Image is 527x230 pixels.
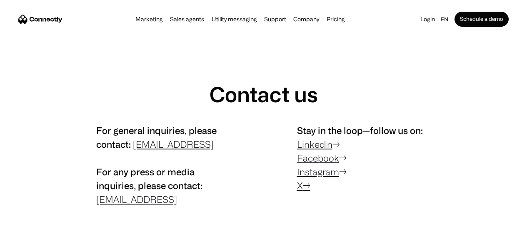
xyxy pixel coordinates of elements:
[441,13,448,25] div: en
[303,180,310,191] a: →
[96,167,202,191] span: For any press or media inquiries, please contact:
[297,139,332,149] a: Linkedin
[297,180,303,191] a: X
[293,13,319,25] div: Company
[96,125,217,149] span: For general inquiries, please contact:
[291,13,322,25] div: Company
[167,16,207,23] a: Sales agents
[209,16,260,23] a: Utility messaging
[297,153,339,163] a: Facebook
[297,124,431,192] p: → → →
[297,125,423,136] span: Stay in the loop—follow us on:
[96,194,177,205] a: [EMAIL_ADDRESS]
[133,139,214,149] a: [EMAIL_ADDRESS]
[324,16,347,23] a: Pricing
[262,16,289,23] a: Support
[133,16,165,23] a: Marketing
[8,215,50,227] aside: Language selected: English
[18,13,62,25] a: home
[455,12,509,27] a: Schedule a demo
[297,167,339,177] a: Instagram
[437,13,455,25] div: en
[17,215,50,227] ul: Language list
[418,13,437,25] a: Login
[210,82,318,107] h1: Contact us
